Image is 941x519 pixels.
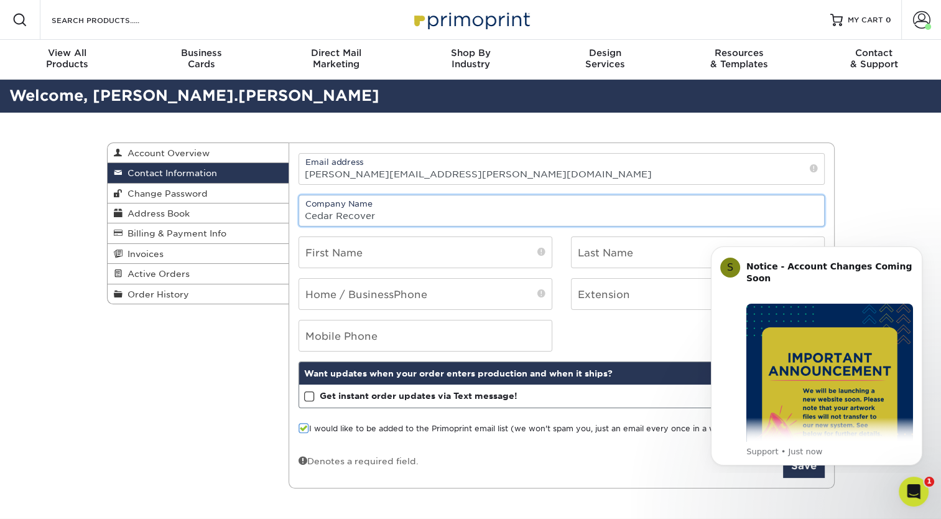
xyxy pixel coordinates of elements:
div: Services [538,47,672,70]
a: Billing & Payment Info [108,223,289,243]
a: Active Orders [108,264,289,284]
span: Billing & Payment Info [123,228,226,238]
span: 0 [886,16,891,24]
label: I would like to be added to the Primoprint email list (we won't spam you, just an email every onc... [299,423,735,435]
div: Want updates when your order enters production and when it ships? [299,362,824,385]
iframe: Intercom live chat [899,477,929,507]
span: Shop By [403,47,537,58]
div: & Support [807,47,941,70]
span: Address Book [123,208,190,218]
div: Marketing [269,47,403,70]
span: Resources [672,47,807,58]
span: 1 [924,477,934,487]
iframe: Intercom notifications message [692,235,941,473]
a: Contact Information [108,163,289,183]
span: Contact Information [123,168,217,178]
span: Contact [807,47,941,58]
div: Industry [403,47,537,70]
a: BusinessCards [134,40,269,80]
a: Contact& Support [807,40,941,80]
span: Account Overview [123,148,210,158]
a: Resources& Templates [672,40,807,80]
a: Change Password [108,184,289,203]
span: Active Orders [123,269,190,279]
img: Primoprint [409,6,533,33]
a: Address Book [108,203,289,223]
input: SEARCH PRODUCTS..... [50,12,172,27]
span: Design [538,47,672,58]
a: Order History [108,284,289,304]
div: Denotes a required field. [299,454,419,467]
a: DesignServices [538,40,672,80]
span: Order History [123,289,189,299]
a: Direct MailMarketing [269,40,403,80]
div: & Templates [672,47,807,70]
span: Business [134,47,269,58]
strong: Get instant order updates via Text message! [320,391,517,401]
a: Invoices [108,244,289,264]
span: Change Password [123,189,208,199]
span: Direct Mail [269,47,403,58]
span: MY CART [848,15,883,26]
a: Shop ByIndustry [403,40,537,80]
a: Account Overview [108,143,289,163]
span: Invoices [123,249,164,259]
div: Cards [134,47,269,70]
